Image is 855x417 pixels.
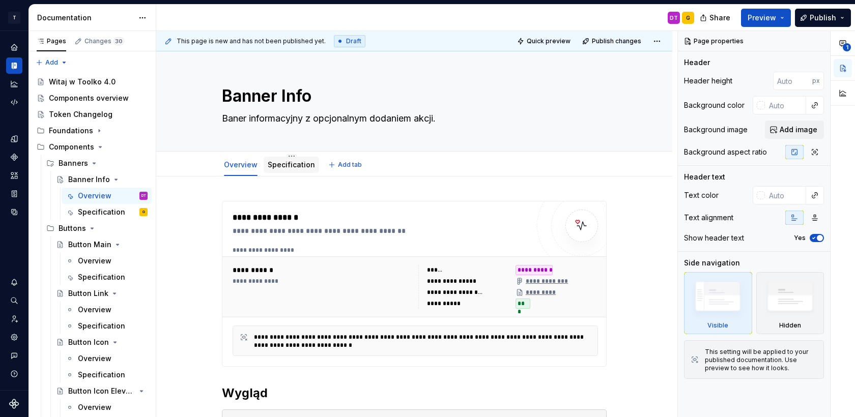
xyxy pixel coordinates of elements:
[78,207,125,217] div: Specification
[6,186,22,202] a: Storybook stories
[6,204,22,220] a: Data sources
[141,191,146,201] div: DT
[780,125,817,135] span: Add image
[220,110,605,127] textarea: Baner informacyjny z opcjonalnym dodaniem akcji.
[78,353,111,364] div: Overview
[78,321,125,331] div: Specification
[33,55,71,70] button: Add
[62,269,152,285] a: Specification
[779,321,801,330] div: Hidden
[264,154,319,175] div: Specification
[268,160,315,169] a: Specification
[68,288,108,299] div: Button Link
[686,14,690,22] div: G
[59,223,86,233] div: Buttons
[9,399,19,409] svg: Supernova Logo
[62,253,152,269] a: Overview
[709,13,730,23] span: Share
[222,385,268,400] strong: Wygląd
[49,93,129,103] div: Components overview
[49,142,94,152] div: Components
[78,191,111,201] div: Overview
[794,234,806,242] label: Yes
[765,121,824,139] button: Add image
[843,43,851,51] span: 1
[33,74,152,90] a: Witaj w Toolko 4.0
[6,347,22,364] div: Contact support
[592,37,641,45] span: Publish changes
[812,77,820,85] p: px
[748,13,776,23] span: Preview
[8,12,20,24] div: T
[37,37,66,45] div: Pages
[6,329,22,345] a: Settings
[33,139,152,155] div: Components
[527,37,571,45] span: Quick preview
[6,311,22,327] a: Invite team
[62,302,152,318] a: Overview
[6,292,22,309] button: Search ⌘K
[6,39,22,55] a: Home
[62,399,152,415] a: Overview
[6,57,22,74] div: Documentation
[142,207,145,217] div: G
[684,190,719,200] div: Text color
[765,186,806,204] input: Auto
[62,204,152,220] a: SpecificationG
[684,147,767,157] div: Background aspect ratio
[52,334,152,350] a: Button Icon
[78,305,111,315] div: Overview
[62,367,152,383] a: Specification
[52,236,152,253] a: Button Main
[2,7,26,28] button: T
[6,76,22,92] a: Analytics
[684,100,745,110] div: Background color
[45,58,58,67] span: Add
[6,274,22,290] button: Notifications
[6,131,22,147] a: Design tokens
[684,76,732,86] div: Header height
[49,126,93,136] div: Foundations
[49,109,112,120] div: Token Changelog
[220,154,262,175] div: Overview
[68,240,111,250] div: Button Main
[52,383,152,399] a: Button Icon Elevated
[177,37,326,45] span: This page is new and has not been published yet.
[795,9,851,27] button: Publish
[705,348,817,372] div: This setting will be applied to your published documentation. Use preview to see how it looks.
[707,321,728,330] div: Visible
[684,172,725,182] div: Header text
[84,37,124,45] div: Changes
[42,220,152,236] div: Buttons
[695,9,737,27] button: Share
[756,272,824,334] div: Hidden
[684,213,733,223] div: Text alignment
[33,123,152,139] div: Foundations
[684,125,748,135] div: Background image
[6,149,22,165] a: Components
[6,167,22,184] a: Assets
[6,94,22,110] a: Code automation
[684,57,710,68] div: Header
[68,386,135,396] div: Button Icon Elevated
[670,14,678,22] div: DT
[62,188,152,204] a: OverviewDT
[59,158,88,168] div: Banners
[78,272,125,282] div: Specification
[224,160,258,169] a: Overview
[741,9,791,27] button: Preview
[346,37,361,45] span: Draft
[579,34,646,48] button: Publish changes
[37,13,133,23] div: Documentation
